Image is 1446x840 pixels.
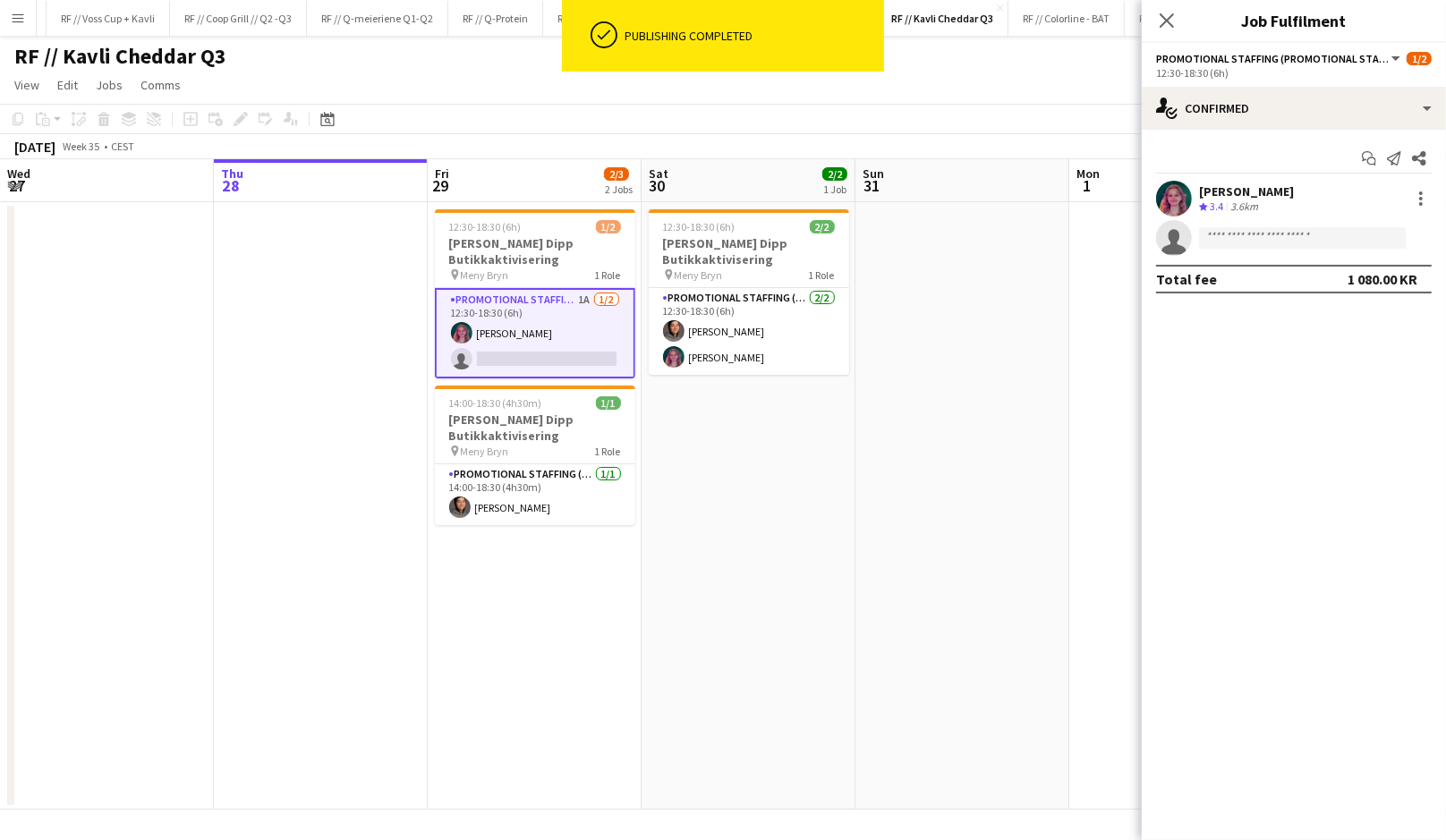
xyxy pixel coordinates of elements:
[646,175,668,196] span: 30
[221,165,243,182] span: Thu
[649,209,849,375] app-job-card: 12:30-18:30 (6h)2/2[PERSON_NAME] Dipp Butikkaktivisering Meny Bryn1 RolePromotional Staffing (Pro...
[649,288,849,375] app-card-role: Promotional Staffing (Promotional Staff)2/212:30-18:30 (6h)[PERSON_NAME][PERSON_NAME]
[7,165,30,182] span: Wed
[89,73,130,97] a: Jobs
[7,73,47,97] a: View
[59,140,104,153] span: Week 35
[14,138,55,156] div: [DATE]
[1156,270,1217,288] div: Total fee
[432,175,449,196] span: 29
[47,1,170,36] button: RF // Voss Cup + Kavli
[1156,52,1403,65] button: Promotional Staffing (Promotional Staff)
[1407,52,1432,65] span: 1/2
[649,235,849,267] h3: [PERSON_NAME] Dipp Butikkaktivisering
[1348,270,1417,288] div: 1 080.00 KR
[596,220,621,233] span: 1/2
[1076,165,1100,182] span: Mon
[57,77,78,93] span: Edit
[435,288,635,378] app-card-role: Promotional Staffing (Promotional Staff)1A1/212:30-18:30 (6h)[PERSON_NAME]
[435,165,449,182] span: Fri
[822,167,847,181] span: 2/2
[170,1,307,36] button: RF // Coop Grill // Q2 -Q3
[595,445,621,458] span: 1 Role
[449,396,542,410] span: 14:00-18:30 (4h30m)
[860,175,884,196] span: 31
[823,182,846,196] div: 1 Job
[1125,1,1360,36] button: RF // Coop Toppledermøte på [PERSON_NAME]
[625,28,877,44] div: Publishing completed
[810,220,835,233] span: 2/2
[435,209,635,378] app-job-card: 12:30-18:30 (6h)1/2[PERSON_NAME] Dipp Butikkaktivisering Meny Bryn1 RolePromotional Staffing (Pro...
[1156,52,1389,65] span: Promotional Staffing (Promotional Staff)
[663,220,736,233] span: 12:30-18:30 (6h)
[1227,199,1262,215] div: 3.6km
[435,235,635,267] h3: [PERSON_NAME] Dipp Butikkaktivisering
[111,140,134,153] div: CEST
[140,77,181,93] span: Comms
[14,43,226,70] h1: RF // Kavli Cheddar Q3
[595,268,621,282] span: 1 Role
[604,167,629,181] span: 2/3
[96,77,123,93] span: Jobs
[435,412,635,444] h3: [PERSON_NAME] Dipp Butikkaktivisering
[435,386,635,525] app-job-card: 14:00-18:30 (4h30m)1/1[PERSON_NAME] Dipp Butikkaktivisering Meny Bryn1 RolePromotional Staffing (...
[307,1,448,36] button: RF // Q-meieriene Q1-Q2
[1210,199,1223,213] span: 3.4
[461,268,509,282] span: Meny Bryn
[461,445,509,458] span: Meny Bryn
[14,77,39,93] span: View
[809,268,835,282] span: 1 Role
[877,1,1008,36] button: RF // Kavli Cheddar Q3
[596,396,621,410] span: 1/1
[4,175,30,196] span: 27
[449,220,522,233] span: 12:30-18:30 (6h)
[435,464,635,525] app-card-role: Promotional Staffing (Promotional Staff)1/114:00-18:30 (4h30m)[PERSON_NAME]
[1142,9,1446,32] h3: Job Fulfilment
[218,175,243,196] span: 28
[133,73,188,97] a: Comms
[1074,175,1100,196] span: 1
[50,73,85,97] a: Edit
[1142,87,1446,130] div: Confirmed
[543,1,661,36] button: RF // VY Kundeglede
[605,182,633,196] div: 2 Jobs
[1156,66,1432,80] div: 12:30-18:30 (6h)
[448,1,543,36] button: RF // Q-Protein
[675,268,723,282] span: Meny Bryn
[863,165,884,182] span: Sun
[1199,183,1294,199] div: [PERSON_NAME]
[1008,1,1125,36] button: RF // Colorline - BAT
[649,165,668,182] span: Sat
